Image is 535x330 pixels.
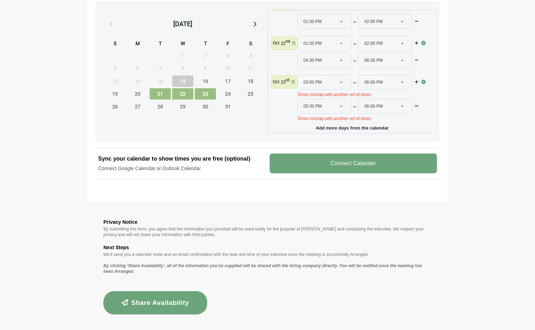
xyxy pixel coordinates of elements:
[104,63,126,74] span: Sunday, October 5, 2025
[303,99,322,113] span: 05:00 PM
[127,76,148,87] span: Monday, October 13, 2025
[240,88,261,100] span: Saturday, October 25, 2025
[104,88,126,100] span: Sunday, October 19, 2025
[195,101,216,112] span: Thursday, October 30, 2025
[104,101,126,112] span: Sunday, October 26, 2025
[240,63,261,74] span: Saturday, October 11, 2025
[195,76,216,87] span: Thursday, October 16, 2025
[127,40,148,49] div: M
[240,40,261,49] div: S
[303,36,322,50] span: 01:00 PM
[172,40,193,49] div: W
[364,36,383,50] span: 02:00 PM
[104,76,126,87] span: Sunday, October 12, 2025
[281,80,285,85] strong: 23
[217,63,239,74] span: Friday, October 10, 2025
[172,101,193,112] span: Wednesday, October 29, 2025
[364,14,383,29] span: 02:00 PM
[217,88,239,100] span: Friday, October 24, 2025
[103,263,432,274] p: By clicking ‘Share Availability’, all of the information you’ve supplied will be shared with the ...
[195,63,216,74] span: Thursday, October 9, 2025
[103,291,207,314] button: Share Availability
[271,123,434,130] p: Add more days from the calendar
[127,63,148,74] span: Monday, October 6, 2025
[172,76,193,87] span: Wednesday, October 15, 2025
[303,14,322,29] span: 01:00 PM
[240,50,261,61] span: Saturday, October 4, 2025
[273,79,279,85] p: Oct
[217,50,239,61] span: Friday, October 3, 2025
[104,40,126,49] div: S
[297,92,421,97] p: Times overlap with another set of times.
[173,19,192,29] div: [DATE]
[217,40,239,49] div: F
[273,40,279,46] p: Oct
[364,53,383,67] span: 06:30 PM
[150,88,171,100] span: Tuesday, October 21, 2025
[103,218,432,226] h3: Privacy Notice
[285,78,289,83] sup: rd
[364,99,383,113] span: 06:00 PM
[285,39,290,44] sup: nd
[127,88,148,100] span: Monday, October 20, 2025
[303,75,322,89] span: 03:00 PM
[150,101,171,112] span: Tuesday, October 28, 2025
[150,40,171,49] div: T
[217,76,239,87] span: Friday, October 17, 2025
[195,40,216,49] div: T
[150,63,171,74] span: Tuesday, October 7, 2025
[364,75,383,89] span: 06:00 PM
[270,154,437,173] v-button: Connect Calander
[240,76,261,87] span: Saturday, October 18, 2025
[103,226,432,238] p: By submitting this form, you agree that the information you provided will be used solely for the ...
[297,116,421,121] p: Times overlap with another set of times.
[281,41,285,46] strong: 22
[103,243,432,252] h3: Next Steps
[98,155,265,163] h2: Sync your calendar to show times you are free (optional)
[150,76,171,87] span: Tuesday, October 14, 2025
[195,50,216,61] span: Thursday, October 2, 2025
[98,165,265,172] p: Connect Google Calendar or Outlook Calendar
[172,88,193,100] span: Wednesday, October 22, 2025
[303,53,322,67] span: 04:30 PM
[195,88,216,100] span: Thursday, October 23, 2025
[103,252,432,257] p: We’ll send you a calendar invite and an email confirmation with the date and time of your intervi...
[172,50,193,61] span: Wednesday, October 1, 2025
[172,63,193,74] span: Wednesday, October 8, 2025
[217,101,239,112] span: Friday, October 31, 2025
[127,101,148,112] span: Monday, October 27, 2025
